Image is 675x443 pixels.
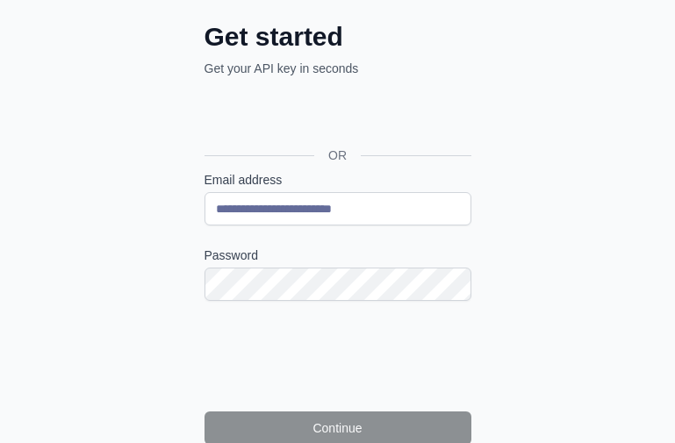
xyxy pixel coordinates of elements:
iframe: Nút Đăng nhập bằng Google [196,96,477,135]
label: Password [205,247,471,264]
p: Get your API key in seconds [205,60,471,77]
label: Email address [205,171,471,189]
span: OR [314,146,361,164]
h2: Get started [205,21,471,53]
iframe: reCAPTCHA [205,322,471,390]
